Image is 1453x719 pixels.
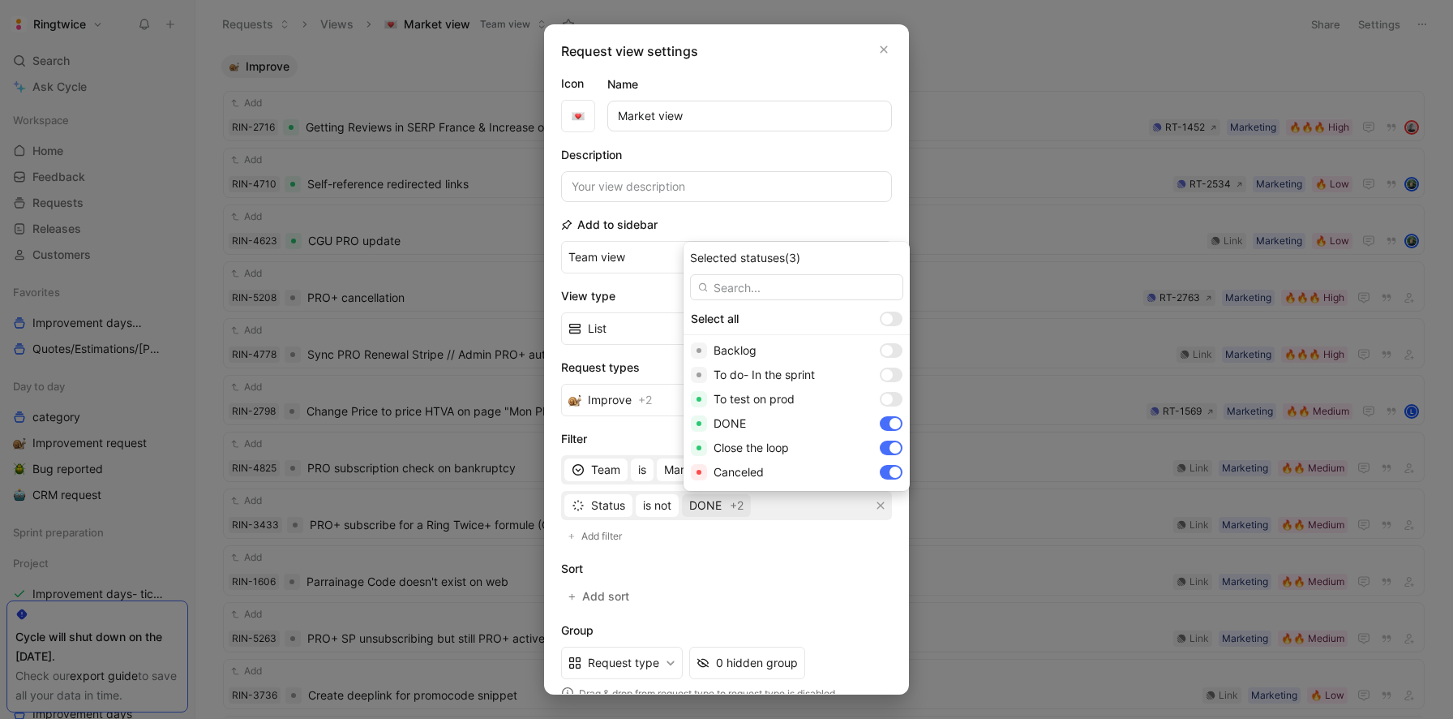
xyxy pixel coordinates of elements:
[714,343,757,357] span: Backlog
[714,465,764,479] span: Canceled
[690,274,903,300] input: Search...
[714,416,746,430] span: DONE
[714,368,815,381] span: To do- In the sprint
[714,441,789,454] span: Close the loop
[690,248,903,268] div: Selected statuses (3)
[714,392,795,406] span: To test on prod
[691,309,873,329] div: Select all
